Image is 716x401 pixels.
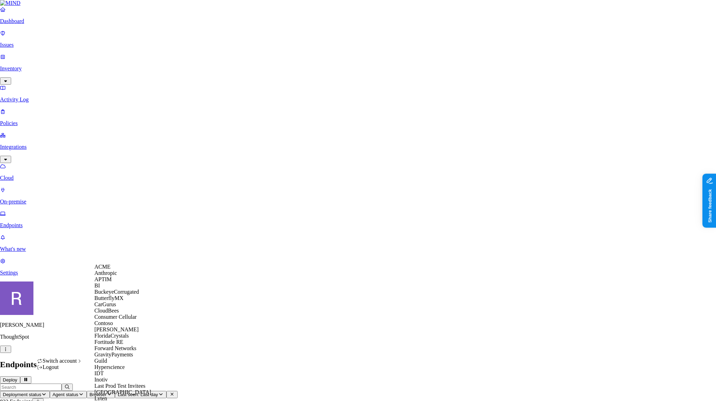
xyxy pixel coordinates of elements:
[94,333,129,339] span: FloridaCrystals
[94,314,137,320] span: Consumer Cellular
[94,339,123,345] span: Fortitude RE
[94,301,116,307] span: CarGurus
[94,264,110,270] span: ACME
[42,358,77,364] span: Switch account
[94,295,124,301] span: ButterflyMX
[94,383,146,389] span: Last Prod Test Invitees
[94,283,100,288] span: BI
[94,308,119,314] span: CloudBees
[94,326,139,332] span: [PERSON_NAME]
[94,345,136,351] span: Forward Networks
[94,389,151,395] span: [GEOGRAPHIC_DATA]
[94,370,104,376] span: IDT
[94,358,107,364] span: Guild
[94,270,117,276] span: Anthropic
[37,364,83,370] div: Logout
[94,377,108,383] span: Inotiv
[94,289,139,295] span: BuckeyeCorrugated
[94,320,113,326] span: Contoso
[94,276,112,282] span: APTIM
[94,364,125,370] span: Hyperscience
[94,352,133,357] span: GravityPayments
